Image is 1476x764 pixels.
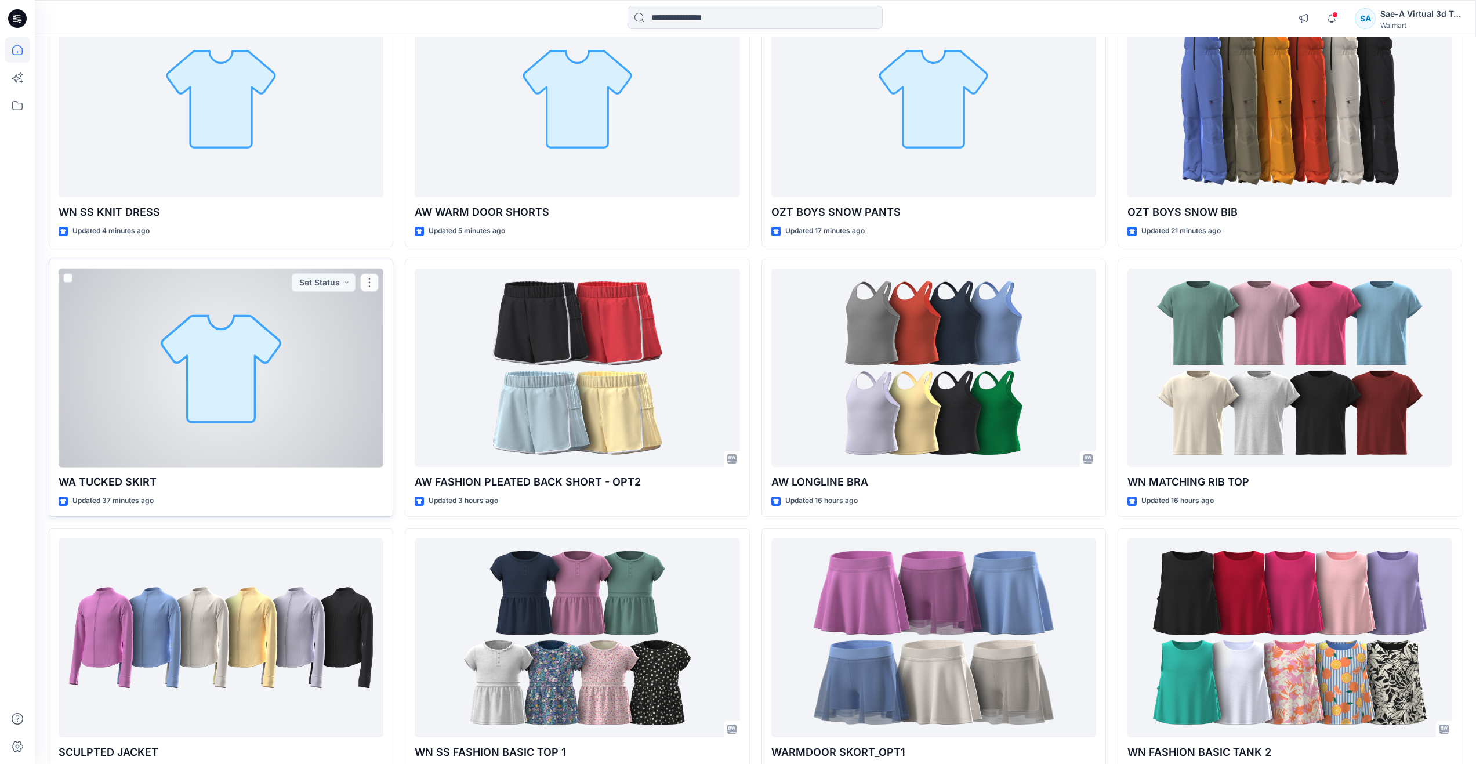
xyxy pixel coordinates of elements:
a: AW LONGLINE BRA [771,269,1096,468]
p: AW LONGLINE BRA [771,474,1096,490]
p: WA TUCKED SKIRT [59,474,383,490]
a: WARMDOOR SKORT_OPT1 [771,538,1096,737]
a: WN SS FASHION BASIC TOP 1 [415,538,739,737]
p: WN MATCHING RIB TOP [1127,474,1452,490]
a: WA TUCKED SKIRT [59,269,383,468]
p: OZT BOYS SNOW PANTS [771,204,1096,220]
p: WARMDOOR SKORT_OPT1 [771,744,1096,761]
p: Updated 17 minutes ago [785,225,865,237]
div: Walmart [1380,21,1462,30]
p: Updated 3 hours ago [429,495,498,507]
a: WN FASHION BASIC TANK 2 [1127,538,1452,737]
p: AW FASHION PLEATED BACK SHORT - OPT2 [415,474,739,490]
p: WN SS FASHION BASIC TOP 1 [415,744,739,761]
p: WN FASHION BASIC TANK 2 [1127,744,1452,761]
a: WN MATCHING RIB TOP [1127,269,1452,468]
p: OZT BOYS SNOW BIB [1127,204,1452,220]
p: Updated 16 hours ago [785,495,858,507]
p: WN SS KNIT DRESS [59,204,383,220]
div: Sae-A Virtual 3d Team [1380,7,1462,21]
p: Updated 37 minutes ago [72,495,154,507]
p: Updated 4 minutes ago [72,225,150,237]
p: Updated 5 minutes ago [429,225,505,237]
p: Updated 21 minutes ago [1141,225,1221,237]
p: SCULPTED JACKET [59,744,383,761]
a: SCULPTED JACKET [59,538,383,737]
div: SA [1355,8,1376,29]
p: Updated 16 hours ago [1141,495,1214,507]
a: AW FASHION PLEATED BACK SHORT - OPT2 [415,269,739,468]
p: AW WARM DOOR SHORTS [415,204,739,220]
